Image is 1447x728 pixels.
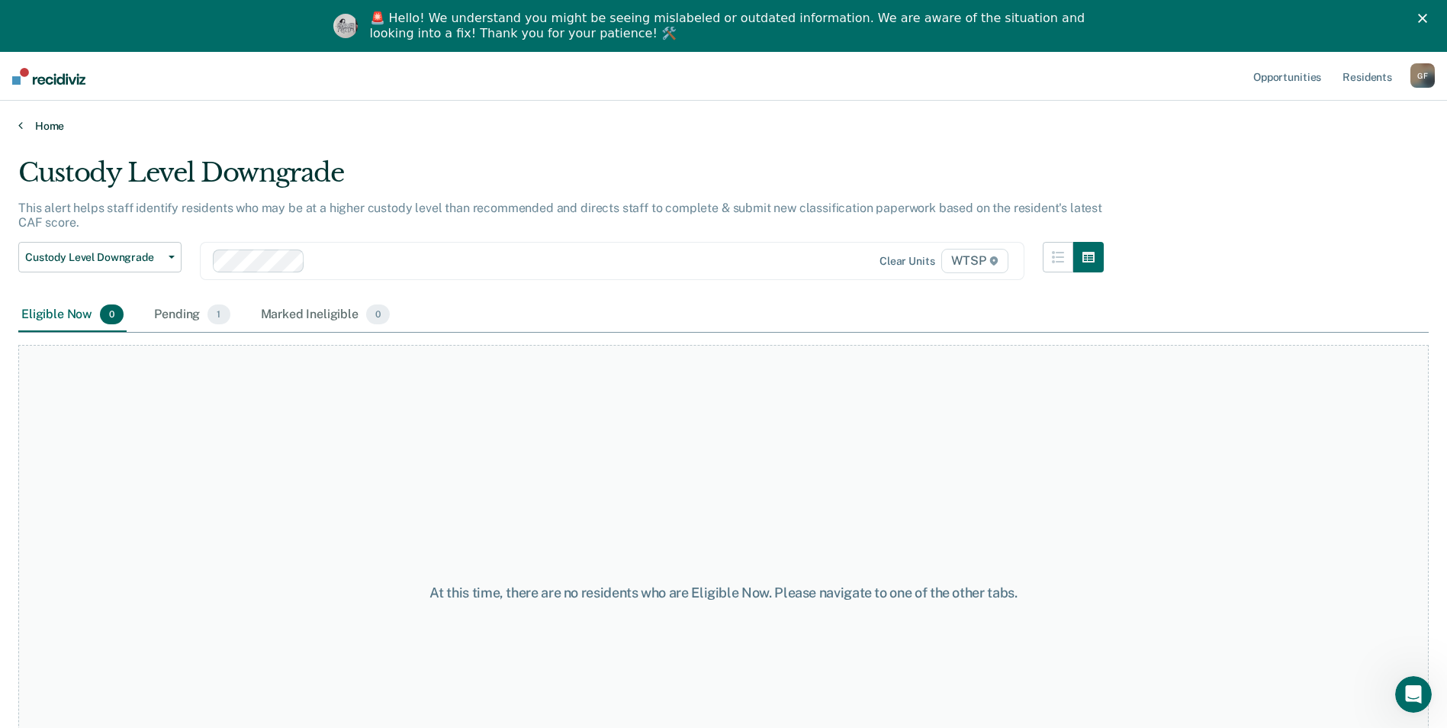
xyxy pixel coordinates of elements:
[151,298,233,332] div: Pending1
[941,249,1008,273] span: WTSP
[207,304,230,324] span: 1
[18,119,1429,133] a: Home
[18,242,182,272] button: Custody Level Downgrade
[100,304,124,324] span: 0
[1395,676,1432,713] iframe: Intercom live chat
[258,298,394,332] div: Marked Ineligible0
[1339,52,1395,101] a: Residents
[1418,14,1433,23] div: Close
[366,304,390,324] span: 0
[18,298,127,332] div: Eligible Now0
[1410,63,1435,88] div: G F
[18,157,1104,201] div: Custody Level Downgrade
[1250,52,1324,101] a: Opportunities
[18,201,1102,230] p: This alert helps staff identify residents who may be at a higher custody level than recommended a...
[25,251,162,264] span: Custody Level Downgrade
[1410,63,1435,88] button: GF
[370,11,1090,41] div: 🚨 Hello! We understand you might be seeing mislabeled or outdated information. We are aware of th...
[333,14,358,38] img: Profile image for Kim
[879,255,935,268] div: Clear units
[371,585,1076,601] div: At this time, there are no residents who are Eligible Now. Please navigate to one of the other tabs.
[12,68,85,85] img: Recidiviz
